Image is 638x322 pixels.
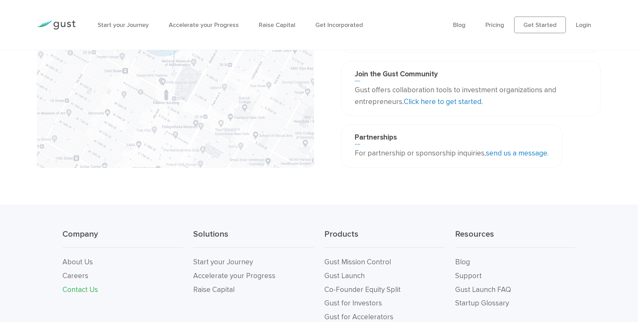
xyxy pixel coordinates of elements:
[485,21,504,29] a: Pricing
[455,285,511,294] a: Gust Launch FAQ
[324,272,365,280] a: Gust Launch
[259,21,295,29] a: Raise Capital
[453,21,465,29] a: Blog
[62,258,93,266] a: About Us
[37,20,76,30] img: Gust Logo
[324,229,445,248] h3: Products
[455,272,482,280] a: Support
[62,285,98,294] a: Contact Us
[455,299,509,307] a: Startup Glossary
[193,285,235,294] a: Raise Capital
[455,229,576,248] h3: Resources
[62,272,88,280] a: Careers
[355,70,587,81] h3: Join the Gust Community
[324,285,401,294] a: Co-Founder Equity Split
[455,258,470,266] a: Blog
[62,229,183,248] h3: Company
[576,21,591,29] a: Login
[324,258,391,266] a: Gust Mission Control
[355,148,549,159] p: For partnership or sponsorship inquiries, .
[193,258,253,266] a: Start your Journey
[324,313,393,321] a: Gust for Accelerators
[355,133,549,144] h3: Partnerships
[514,17,566,33] a: Get Started
[404,97,481,106] a: Click here to get started
[193,229,314,248] h3: Solutions
[324,299,382,307] a: Gust for Investors
[98,21,149,29] a: Start your Journey
[169,21,239,29] a: Accelerate your Progress
[355,84,587,107] p: Gust offers collaboration tools to investment organizations and entrepreneurs. .
[315,21,363,29] a: Get Incorporated
[486,149,547,158] a: send us a message
[193,272,275,280] a: Accelerate your Progress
